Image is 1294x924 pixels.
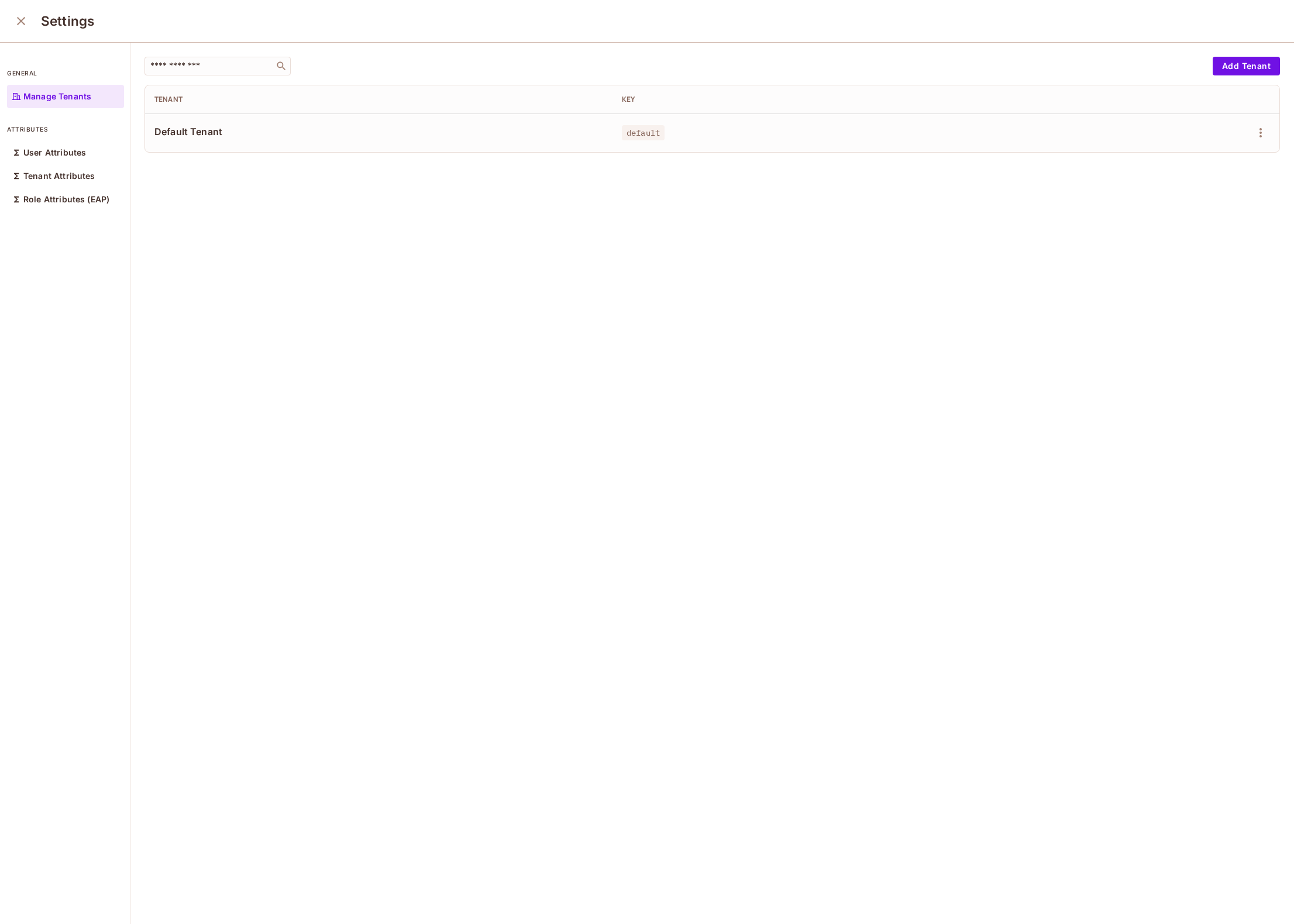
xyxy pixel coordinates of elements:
[154,95,603,104] div: Tenant
[23,92,91,101] p: Manage Tenants
[622,95,1071,104] div: Key
[1213,57,1280,75] button: Add Tenant
[23,195,109,204] p: Role Attributes (EAP)
[9,9,33,33] button: close
[23,171,95,181] p: Tenant Attributes
[7,68,124,78] p: general
[7,125,124,134] p: attributes
[622,125,665,140] span: default
[23,148,86,157] p: User Attributes
[154,125,603,138] span: Default Tenant
[41,13,94,29] h3: Settings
